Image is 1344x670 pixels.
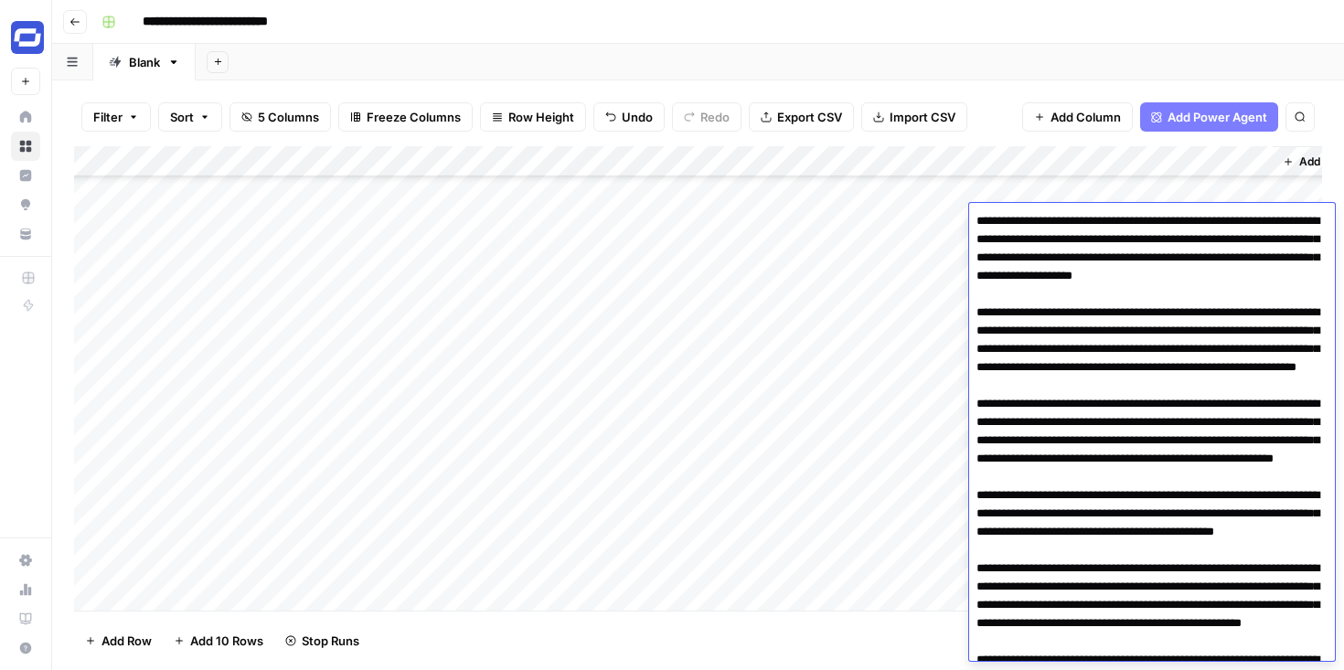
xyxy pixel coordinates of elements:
span: Row Height [508,108,574,126]
span: Export CSV [777,108,842,126]
a: Settings [11,546,40,575]
img: Synthesia Logo [11,21,44,54]
span: Sort [170,108,194,126]
button: Redo [672,102,741,132]
a: Home [11,102,40,132]
button: Add Column [1022,102,1133,132]
span: Filter [93,108,123,126]
button: Workspace: Synthesia [11,15,40,60]
button: Add Power Agent [1140,102,1278,132]
button: 5 Columns [229,102,331,132]
span: Add Column [1051,108,1121,126]
a: Your Data [11,219,40,249]
button: Freeze Columns [338,102,473,132]
span: Freeze Columns [367,108,461,126]
span: Add Row [101,632,152,650]
a: Opportunities [11,190,40,219]
button: Export CSV [749,102,854,132]
span: 5 Columns [258,108,319,126]
span: Redo [700,108,730,126]
span: Stop Runs [302,632,359,650]
span: Add Power Agent [1168,108,1267,126]
a: Blank [93,44,196,80]
a: Insights [11,161,40,190]
div: Blank [129,53,160,71]
a: Browse [11,132,40,161]
a: Learning Hub [11,604,40,633]
button: Stop Runs [274,626,370,655]
button: Undo [593,102,665,132]
span: Import CSV [890,108,955,126]
button: Import CSV [861,102,967,132]
span: Add 10 Rows [190,632,263,650]
span: Undo [622,108,653,126]
button: Add Row [74,626,163,655]
button: Add 10 Rows [163,626,274,655]
button: Help + Support [11,633,40,663]
button: Sort [158,102,222,132]
a: Usage [11,575,40,604]
button: Filter [81,102,151,132]
button: Row Height [480,102,586,132]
